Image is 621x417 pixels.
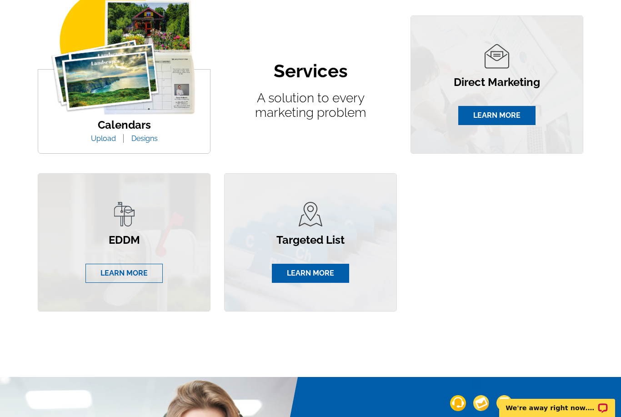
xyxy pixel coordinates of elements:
p: A solution to every marketing problem [229,91,392,120]
a: LEARN MORE [85,264,163,283]
img: support-img-1.png [450,395,466,411]
img: direct-marketing-icon.png [485,44,509,69]
a: LEARN MORE [458,106,536,125]
img: eddm-icon.png [112,202,136,226]
img: support-img-2.png [473,395,489,411]
p: Targeted List [272,235,349,246]
a: LEARN MORE [272,264,349,283]
img: target-list-icon.png [299,202,322,226]
h2: Services [274,60,348,82]
p: Direct Marketing [454,77,540,88]
a: Calendars [98,118,151,131]
a: Upload [84,134,123,143]
p: EDDM [85,235,163,246]
a: Designs [125,134,165,143]
iframe: LiveChat chat widget [493,388,621,417]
